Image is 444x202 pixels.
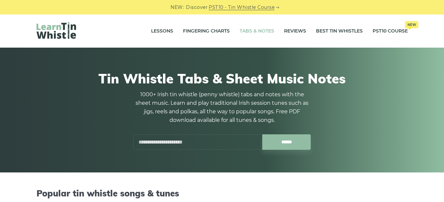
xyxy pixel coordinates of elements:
[37,71,408,86] h1: Tin Whistle Tabs & Sheet Music Notes
[373,23,408,39] a: PST10 CourseNew
[183,23,230,39] a: Fingering Charts
[284,23,306,39] a: Reviews
[133,90,311,124] p: 1000+ Irish tin whistle (penny whistle) tabs and notes with the sheet music. Learn and play tradi...
[37,188,408,198] h2: Popular tin whistle songs & tunes
[240,23,274,39] a: Tabs & Notes
[151,23,173,39] a: Lessons
[316,23,363,39] a: Best Tin Whistles
[405,21,418,28] span: New
[37,22,76,39] img: LearnTinWhistle.com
